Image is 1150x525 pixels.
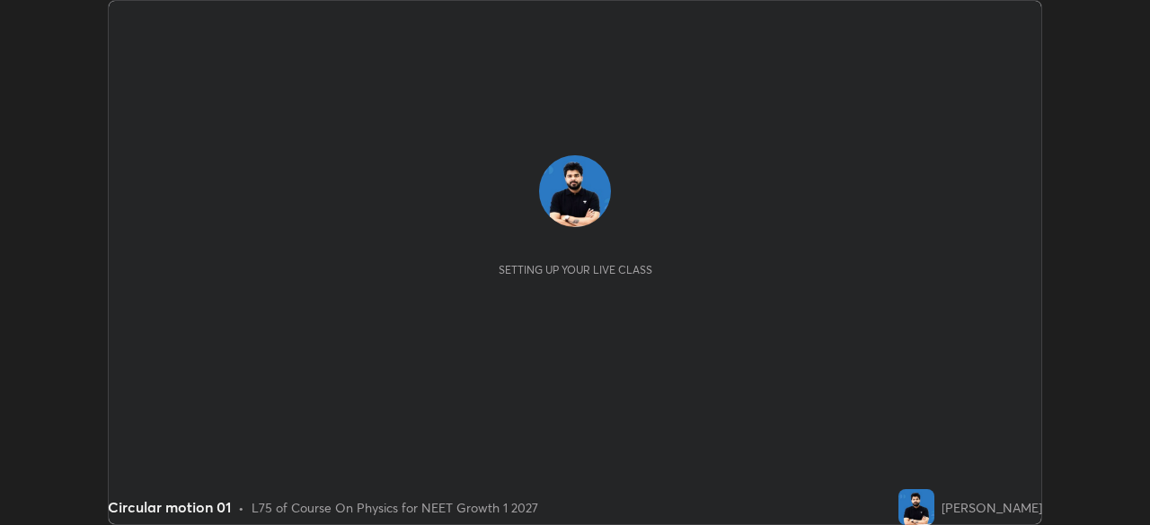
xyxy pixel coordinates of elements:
div: L75 of Course On Physics for NEET Growth 1 2027 [252,498,538,517]
div: [PERSON_NAME] [942,498,1042,517]
div: Setting up your live class [499,263,652,276]
div: • [238,498,244,517]
img: 83a18a2ccf0346ec988349b1c8dfe260.jpg [539,155,611,227]
img: 83a18a2ccf0346ec988349b1c8dfe260.jpg [898,489,934,525]
div: Circular motion 01 [108,496,231,518]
